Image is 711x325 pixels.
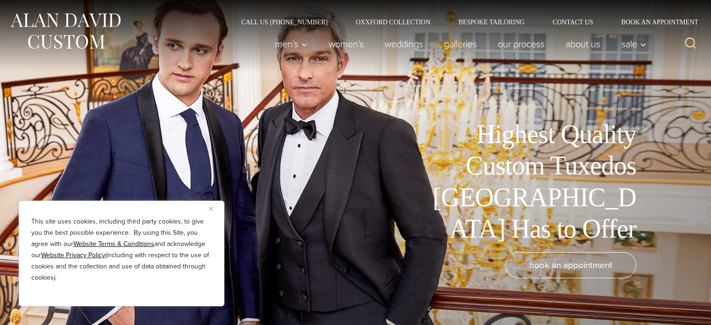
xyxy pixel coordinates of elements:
[227,19,342,25] a: Call Us [PHONE_NUMBER]
[73,239,154,249] a: Website Terms & Conditions
[445,19,539,25] a: Bespoke Tailoring
[621,39,646,49] span: Sale
[374,35,434,53] a: weddings
[209,207,213,211] img: Close
[265,35,652,53] nav: Primary Navigation
[31,216,212,283] p: This site uses cookies, including third party cookies, to give you the best possible experience. ...
[426,119,636,245] h1: Highest Quality Custom Tuxedos [GEOGRAPHIC_DATA] Has to Offer
[539,19,607,25] a: Contact Us
[9,10,122,52] img: Alan David Custom
[275,39,308,49] span: Men’s
[488,35,555,53] a: Our Process
[318,35,374,53] a: Women’s
[342,19,445,25] a: Oxxford Collection
[227,19,702,25] nav: Secondary Navigation
[679,33,702,55] button: View Search Form
[434,35,488,53] a: Galleries
[505,252,636,278] a: book an appointment
[209,203,220,214] button: Close
[555,35,611,53] a: About Us
[607,19,702,25] a: Book an Appointment
[41,250,105,260] a: Website Privacy Policy
[529,258,612,272] span: book an appointment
